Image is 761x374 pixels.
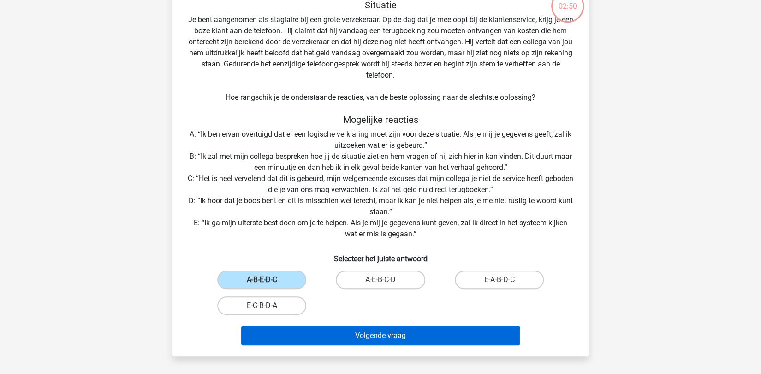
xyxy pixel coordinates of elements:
[455,271,544,289] label: E-A-B-D-C
[187,114,574,125] h5: Mogelijke reacties
[217,271,306,289] label: A-B-E-D-C
[187,247,574,263] h6: Selecteer het juiste antwoord
[217,296,306,315] label: E-C-B-D-A
[241,326,520,345] button: Volgende vraag
[336,271,425,289] label: A-E-B-C-D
